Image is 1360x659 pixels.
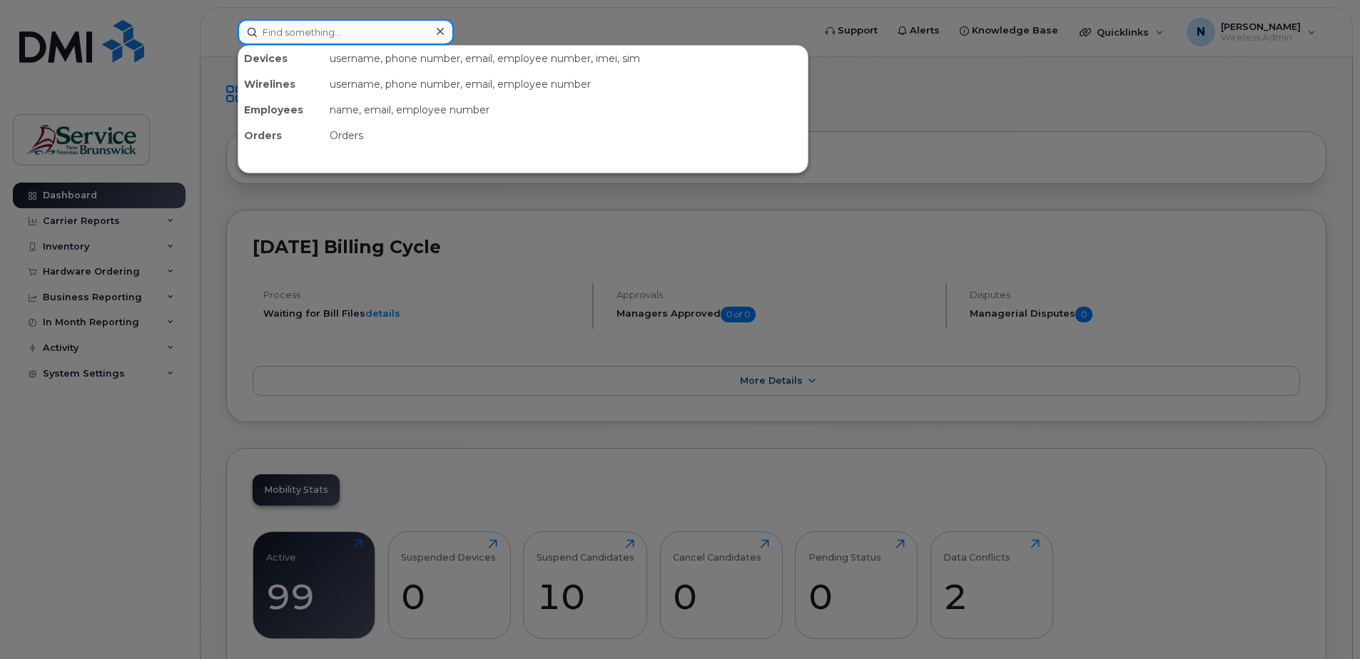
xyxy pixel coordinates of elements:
[238,71,324,97] div: Wirelines
[238,123,324,148] div: Orders
[238,97,324,123] div: Employees
[324,97,808,123] div: name, email, employee number
[238,46,324,71] div: Devices
[324,71,808,97] div: username, phone number, email, employee number
[324,46,808,71] div: username, phone number, email, employee number, imei, sim
[324,123,808,148] div: Orders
